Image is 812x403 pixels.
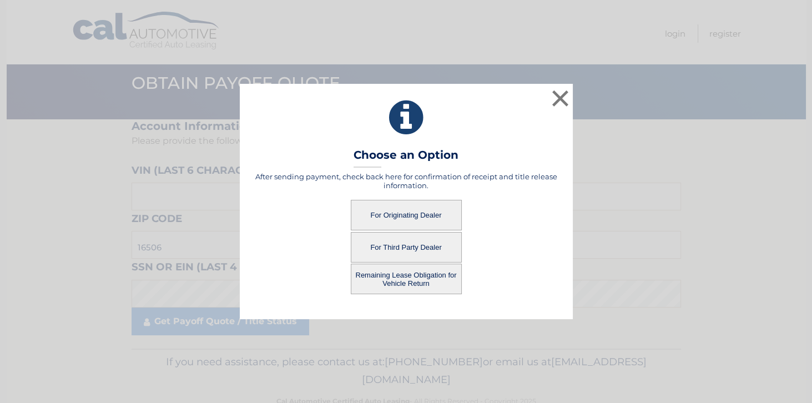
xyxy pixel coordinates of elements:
[351,232,462,263] button: For Third Party Dealer
[549,87,572,109] button: ×
[354,148,458,168] h3: Choose an Option
[254,172,559,190] h5: After sending payment, check back here for confirmation of receipt and title release information.
[351,200,462,230] button: For Originating Dealer
[351,264,462,294] button: Remaining Lease Obligation for Vehicle Return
